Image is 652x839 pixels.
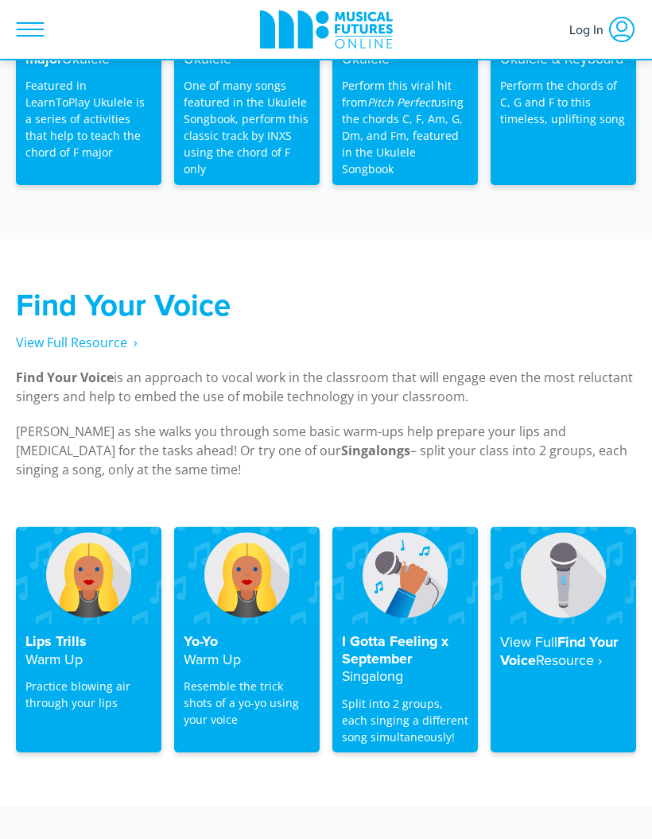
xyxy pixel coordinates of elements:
span: View Full Resource‎‏‏‎ ‎ › [16,334,138,351]
h4: Cups [342,33,468,68]
p: Featured in LearnToPlay Ukulele is a series of activities that help to teach the chord of F major [25,77,152,160]
p: [PERSON_NAME] as she walks you through some basic warm-ups help prepare your lips and [MEDICAL_DA... [16,422,636,479]
span: Log In [569,15,607,44]
strong: Ukulele [62,48,110,68]
strong: Resource‎ › [536,650,602,670]
h4: Lips Trills [25,633,152,668]
em: Pitch Perfect [367,95,434,110]
h4: I Gotta Feeling x September [342,633,468,686]
p: One of many songs featured in the Ukulele Songbook, perform this classic track by INXS using the ... [184,77,310,177]
a: View FullFind Your VoiceResource‎ › [491,527,636,752]
p: Split into 2 groups, each singing a different song simultaneously! [342,695,468,745]
a: Yo-YoWarm Up Resemble the trick shots of a yo-yo using your voice [174,527,320,752]
h4: Yo-Yo [184,633,310,668]
a: View Full Resource‎‏‏‎ ‎ › [16,334,138,352]
strong: Warm Up [184,649,241,669]
p: Practice blowing air through your lips [25,678,152,711]
a: I Gotta Feeling x SeptemberSingalong Split into 2 groups, each singing a different song simultane... [332,527,478,752]
p: Perform the chords of C, G and F to this timeless, uplifting song [500,77,627,127]
a: Log In [561,7,644,52]
p: is an approach to vocal work in the classroom that will engage even the most reluctant singers an... [16,368,636,406]
h4: Find Your Voice [500,633,627,669]
h4: Chord of F major [25,33,152,68]
strong: Find Your Voice [16,283,231,327]
strong: Singalongs [341,442,410,459]
p: Resemble the trick shots of a yo-yo using your voice [184,678,310,728]
p: Perform this viral hit from using the chords C, F, Am, G, Dm, and Fm, featured in the Ukulele Son... [342,77,468,177]
strong: Warm Up [25,649,83,669]
strong: View Full [500,632,557,651]
h4: Tropical Bird [500,33,627,68]
strong: Singalong [342,666,403,686]
a: Lips TrillsWarm Up Practice blowing air through your lips [16,527,161,752]
strong: Find Your Voice [16,369,114,386]
h4: New Sensation [184,33,310,68]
